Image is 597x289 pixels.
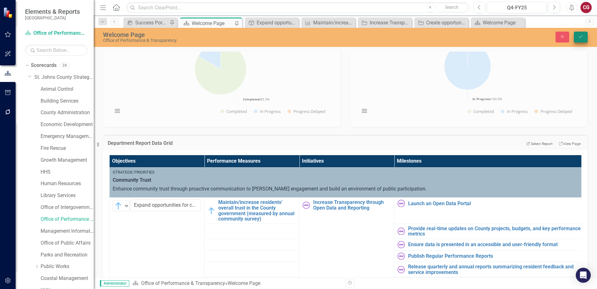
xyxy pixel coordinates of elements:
[41,180,94,187] a: Human Resources
[246,19,297,27] a: Expand opportunities for community input and access to information to promote awareness and under...
[25,30,87,37] a: Office of Performance & Transparency
[125,19,168,27] a: Success Portal
[397,266,405,273] img: Not Started
[257,19,297,27] div: Expand opportunities for community input and access to information to promote awareness and under...
[41,133,94,140] a: Emergency Management
[41,157,94,164] a: Growth Management
[25,45,87,56] input: Search Below...
[100,280,129,286] span: Administrator
[487,2,547,13] button: Q4-FY25
[41,263,94,270] a: Public Works
[483,19,523,27] div: Welcome Page
[126,2,469,13] input: Search ClearPoint...
[556,140,583,148] a: View Page
[408,242,581,247] a: Ensure data is presented in an accessible and user-friendly format
[41,228,94,235] a: Management Information Systems
[397,241,405,248] img: Not Started
[113,170,581,175] div: Strategic Priorities
[489,4,545,12] div: Q4-FY25
[41,240,94,247] a: Office of Public Affairs
[41,204,94,211] a: Office of Intergovernmental Affairs
[41,145,94,152] a: Fire Rescue
[472,19,523,27] a: Welcome Page
[41,275,94,282] a: Coastal Management
[108,140,357,146] h3: Department Report Data Grid
[208,207,215,215] img: In Progress
[218,200,296,221] a: Maintain/increase residents’ overall trust in the County government (measured by annual community...
[359,19,410,27] a: Increase Transparency through Open Data and Reporting
[132,280,341,287] div: »
[115,202,122,210] img: In Progress
[103,31,375,38] div: Welcome Page
[41,109,94,116] a: County Administration
[397,200,405,207] img: Not Started
[41,216,94,223] a: Office of Performance & Transparency
[41,98,94,105] a: Building Services
[25,15,80,20] small: [GEOGRAPHIC_DATA]
[60,63,70,68] div: 24
[408,253,581,259] a: Publish Regular Performance Reports
[408,226,581,237] a: Provide real-time updates on County projects, budgets, and key performance metrics
[580,2,592,13] button: CG
[445,5,458,10] span: Search
[303,19,354,27] a: Maintain/increase residents’ overall trust in the County government (measured by annual community...
[130,200,201,211] input: Name
[313,200,391,210] a: Increase Transparency through Open Data and Reporting
[576,268,591,283] div: Open Intercom Messenger
[416,19,467,27] a: Create opportunities for the Public to engage in strategic planning for the community
[370,19,410,27] div: Increase Transparency through Open Data and Reporting
[41,251,94,259] a: Parks and Recreation
[135,19,168,27] div: Success Portal
[408,264,581,275] a: Release quarterly and annual reports summarizing resident feedback and service improvements
[303,201,310,209] img: Not Started
[3,7,14,18] img: ClearPoint Strategy
[113,177,581,184] span: Community Trust
[113,186,427,192] span: Enhance community trust through proactive communication to [PERSON_NAME] engagement and build an ...
[41,192,94,199] a: Library Services
[192,19,233,27] div: Welcome Page
[103,38,375,43] div: Office of Performance & Transparency
[524,140,554,147] button: Select Report
[397,227,405,235] img: Not Started
[31,62,57,69] a: Scorecards
[436,3,467,12] button: Search
[426,19,467,27] div: Create opportunities for the Public to engage in strategic planning for the community
[41,169,94,176] a: HHS
[141,280,225,286] a: Office of Performance & Transparency
[34,74,94,81] a: St. Johns County Strategic Plan
[228,280,260,286] div: Welcome Page
[313,19,354,27] div: Maintain/increase residents’ overall trust in the County government (measured by annual community...
[408,201,581,206] a: Launch an Open Data Portal
[41,86,94,93] a: Animal Control
[397,252,405,260] img: Not Started
[41,121,94,128] a: Economic Development
[25,8,80,15] span: Elements & Reports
